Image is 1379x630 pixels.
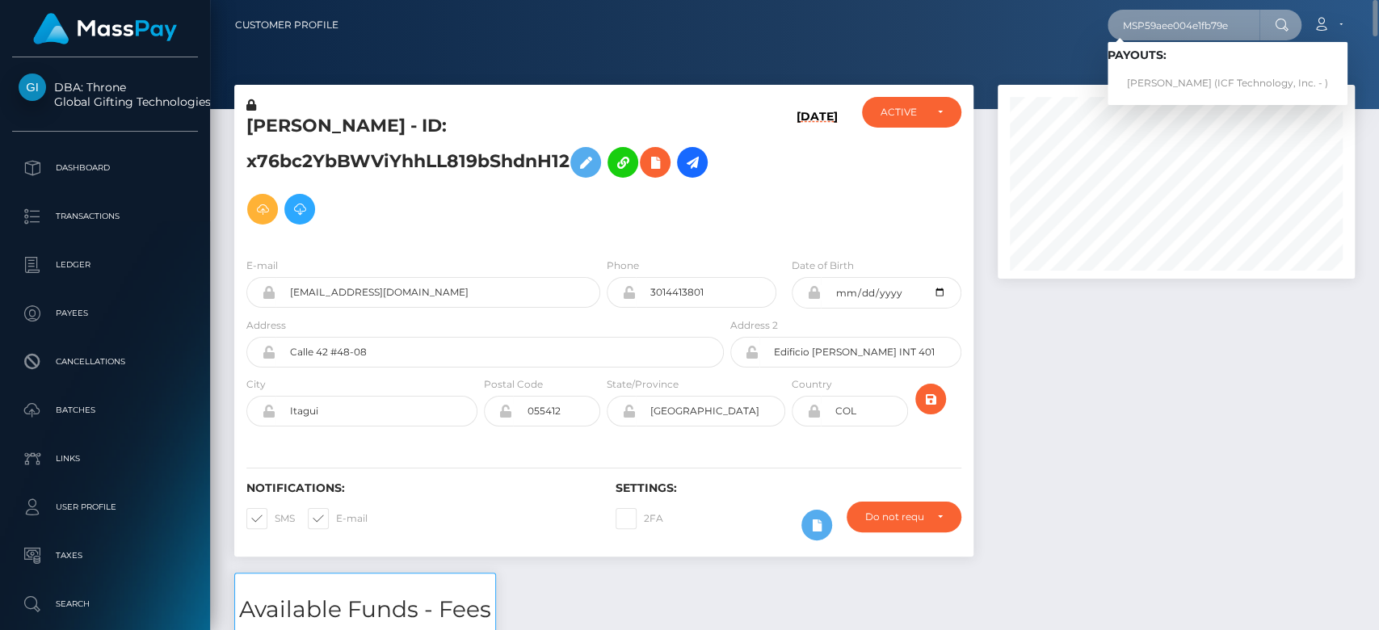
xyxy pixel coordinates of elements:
[792,377,832,392] label: Country
[12,439,198,479] a: Links
[19,544,191,568] p: Taxes
[847,502,961,532] button: Do not require
[246,318,286,333] label: Address
[881,106,923,119] div: ACTIVE
[677,147,708,178] a: Initiate Payout
[12,535,198,576] a: Taxes
[12,584,198,624] a: Search
[246,508,295,529] label: SMS
[235,8,338,42] a: Customer Profile
[33,13,177,44] img: MassPay Logo
[246,114,715,233] h5: [PERSON_NAME] - ID: x76bc2YbBWViYhhLL819bShdnH12
[12,196,198,237] a: Transactions
[246,258,278,273] label: E-mail
[19,156,191,180] p: Dashboard
[607,377,679,392] label: State/Province
[862,97,961,128] button: ACTIVE
[865,510,923,523] div: Do not require
[19,592,191,616] p: Search
[12,342,198,382] a: Cancellations
[12,245,198,285] a: Ledger
[12,293,198,334] a: Payees
[1108,10,1259,40] input: Search...
[484,377,543,392] label: Postal Code
[12,148,198,188] a: Dashboard
[19,73,46,101] img: Global Gifting Technologies Inc
[19,253,191,277] p: Ledger
[19,495,191,519] p: User Profile
[19,398,191,422] p: Batches
[12,390,198,430] a: Batches
[19,204,191,229] p: Transactions
[308,508,368,529] label: E-mail
[1108,69,1347,99] a: [PERSON_NAME] (ICF Technology, Inc. - )
[12,80,198,109] span: DBA: Throne Global Gifting Technologies Inc
[19,447,191,471] p: Links
[19,301,191,325] p: Payees
[246,377,266,392] label: City
[246,481,591,495] h6: Notifications:
[730,318,778,333] label: Address 2
[792,258,854,273] label: Date of Birth
[12,487,198,527] a: User Profile
[616,481,961,495] h6: Settings:
[19,350,191,374] p: Cancellations
[797,110,838,238] h6: [DATE]
[607,258,639,273] label: Phone
[1108,48,1347,62] h6: Payouts:
[616,508,663,529] label: 2FA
